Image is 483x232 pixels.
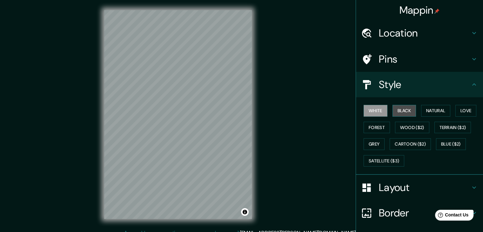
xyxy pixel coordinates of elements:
[379,181,470,194] h4: Layout
[399,4,440,17] h4: Mappin
[379,207,470,219] h4: Border
[364,155,404,167] button: Satellite ($3)
[356,175,483,200] div: Layout
[364,138,385,150] button: Grey
[356,72,483,97] div: Style
[436,138,466,150] button: Blue ($2)
[390,138,431,150] button: Cartoon ($2)
[395,122,429,133] button: Wood ($2)
[356,46,483,72] div: Pins
[434,122,471,133] button: Terrain ($2)
[392,105,416,117] button: Black
[364,105,387,117] button: White
[455,105,476,117] button: Love
[379,78,470,91] h4: Style
[356,20,483,46] div: Location
[364,122,390,133] button: Forest
[104,10,252,219] canvas: Map
[241,208,249,216] button: Toggle attribution
[356,200,483,226] div: Border
[434,9,439,14] img: pin-icon.png
[421,105,450,117] button: Natural
[379,27,470,39] h4: Location
[426,207,476,225] iframe: Help widget launcher
[379,53,470,65] h4: Pins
